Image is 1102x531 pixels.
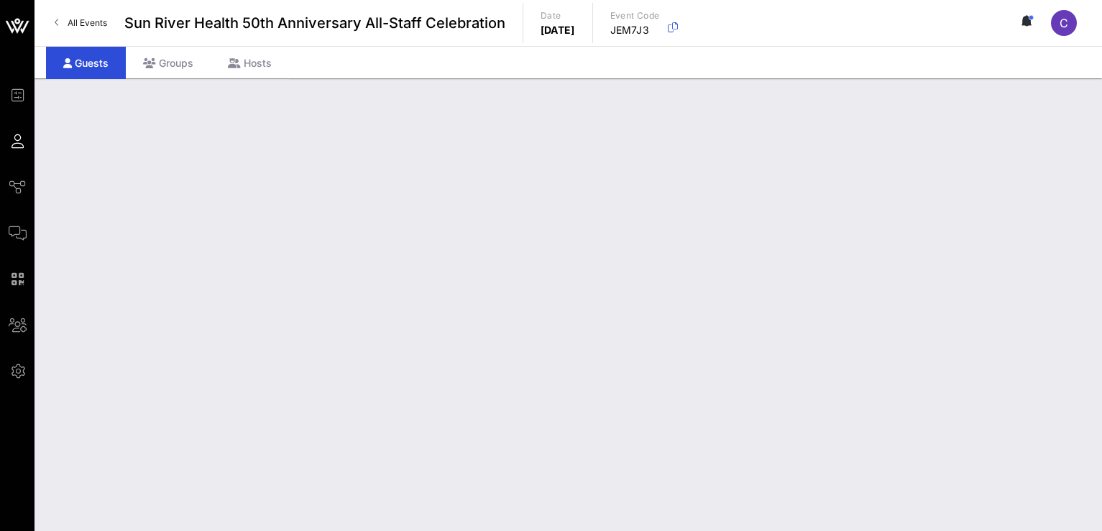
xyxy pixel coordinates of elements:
p: JEM7J3 [610,23,660,37]
div: C [1051,10,1077,36]
p: [DATE] [541,23,575,37]
div: Groups [126,47,211,79]
p: Date [541,9,575,23]
a: All Events [46,11,116,34]
div: Hosts [211,47,289,79]
p: Event Code [610,9,660,23]
span: C [1060,16,1068,30]
span: Sun River Health 50th Anniversary All-Staff Celebration [124,12,505,34]
div: Guests [46,47,126,79]
span: All Events [68,17,107,28]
